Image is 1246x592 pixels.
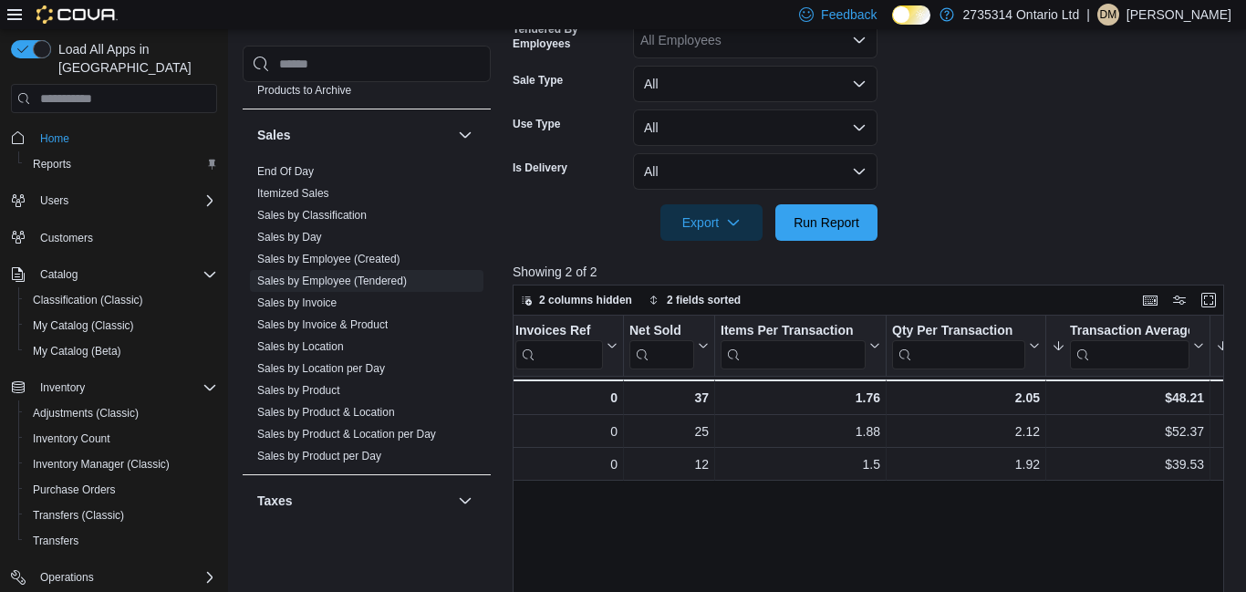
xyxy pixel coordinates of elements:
div: 2.05 [892,387,1040,409]
span: Run Report [794,213,859,232]
button: 2 fields sorted [641,289,748,311]
input: Dark Mode [892,5,930,25]
button: All [633,109,877,146]
a: Sales by Product & Location [257,406,395,419]
a: Sales by Invoice [257,296,337,309]
div: Products [243,57,491,109]
button: Purchase Orders [18,477,224,503]
span: My Catalog (Beta) [33,344,121,358]
button: Display options [1168,289,1190,311]
span: Customers [40,231,93,245]
button: Taxes [257,492,451,510]
a: Inventory Manager (Classic) [26,453,177,475]
span: Operations [33,566,217,588]
button: Transfers (Classic) [18,503,224,528]
button: Classification (Classic) [18,287,224,313]
button: Sales [454,124,476,146]
p: 2735314 Ontario Ltd [963,4,1080,26]
a: My Catalog (Beta) [26,340,129,362]
a: Reports [26,153,78,175]
button: My Catalog (Beta) [18,338,224,364]
a: Itemized Sales [257,187,329,200]
a: Sales by Employee (Tendered) [257,275,407,287]
span: Inventory [40,380,85,395]
span: Sales by Invoice [257,296,337,310]
button: Inventory Manager (Classic) [18,452,224,477]
span: My Catalog (Beta) [26,340,217,362]
button: Users [33,190,76,212]
button: Taxes [454,490,476,512]
button: Inventory Count [18,426,224,452]
button: Enter fullscreen [1198,289,1220,311]
a: Home [33,128,77,150]
span: Users [40,193,68,208]
span: My Catalog (Classic) [26,315,217,337]
a: Transfers (Classic) [26,504,131,526]
a: Sales by Invoice & Product [257,318,388,331]
span: Catalog [40,267,78,282]
button: All [633,66,877,102]
span: Home [33,126,217,149]
span: Inventory [33,377,217,399]
a: My Catalog (Classic) [26,315,141,337]
p: | [1086,4,1090,26]
span: Transfers (Classic) [26,504,217,526]
span: Sales by Product [257,383,340,398]
a: Sales by Product & Location per Day [257,428,436,441]
span: Load All Apps in [GEOGRAPHIC_DATA] [51,40,217,77]
span: Catalog [33,264,217,286]
a: Purchase Orders [26,479,123,501]
span: Inventory Count [33,431,110,446]
span: Dark Mode [892,25,893,26]
button: Users [4,188,224,213]
h3: Sales [257,126,291,144]
button: Inventory [33,377,92,399]
a: End Of Day [257,165,314,178]
a: Sales by Location [257,340,344,353]
div: Desiree Metcalfe [1097,4,1119,26]
button: Customers [4,224,224,251]
span: Sales by Product per Day [257,449,381,463]
img: Cova [36,5,118,24]
span: Transfers [26,530,217,552]
label: Use Type [513,117,560,131]
a: Sales by Classification [257,209,367,222]
span: Export [671,204,752,241]
span: My Catalog (Classic) [33,318,134,333]
span: Classification (Classic) [26,289,217,311]
span: Itemized Sales [257,186,329,201]
button: Catalog [4,262,224,287]
span: Users [33,190,217,212]
button: Catalog [33,264,85,286]
span: Sales by Classification [257,208,367,223]
span: Adjustments (Classic) [26,402,217,424]
div: Sales [243,161,491,474]
span: Transfers (Classic) [33,508,124,523]
label: Is Delivery [513,161,567,175]
button: Home [4,124,224,151]
button: Sales [257,126,451,144]
div: 37 [629,387,709,409]
a: Sales by Product [257,384,340,397]
button: My Catalog (Classic) [18,313,224,338]
p: Showing 2 of 2 [513,263,1231,281]
button: Operations [33,566,101,588]
a: Inventory Count [26,428,118,450]
label: Tendered By Employees [513,22,626,51]
span: Feedback [821,5,877,24]
span: 2 fields sorted [667,293,741,307]
span: Inventory Count [26,428,217,450]
span: Reports [26,153,217,175]
button: 2 columns hidden [514,289,639,311]
span: DM [1100,4,1117,26]
span: Sales by Employee (Created) [257,252,400,266]
span: Inventory Manager (Classic) [33,457,170,472]
a: Products to Archive [257,84,351,97]
div: 1.76 [721,387,880,409]
span: Purchase Orders [33,483,116,497]
span: Sales by Employee (Tendered) [257,274,407,288]
button: Reports [18,151,224,177]
button: Run Report [775,204,877,241]
span: Sales by Location [257,339,344,354]
div: 0 [515,387,618,409]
